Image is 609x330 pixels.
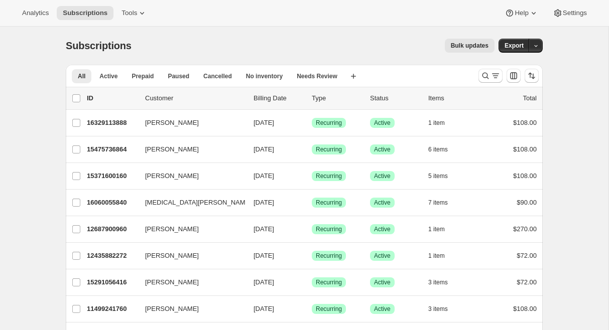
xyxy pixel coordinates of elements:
[87,304,137,314] p: 11499241760
[132,72,154,80] span: Prepaid
[374,119,391,127] span: Active
[246,72,283,80] span: No inventory
[374,305,391,313] span: Active
[563,9,587,17] span: Settings
[478,69,503,83] button: Search and filter results
[517,278,537,286] span: $72.00
[87,118,137,128] p: 16329113888
[428,252,445,260] span: 1 item
[99,72,117,80] span: Active
[428,169,459,183] button: 5 items
[297,72,337,80] span: Needs Review
[254,278,274,286] span: [DATE]
[145,224,199,234] span: [PERSON_NAME]
[428,275,459,289] button: 3 items
[87,196,537,210] div: 16060055840[MEDICAL_DATA][PERSON_NAME][DATE]SuccessRecurringSuccessActive7 items$90.00
[66,40,132,51] span: Subscriptions
[428,199,448,207] span: 7 items
[507,69,521,83] button: Customize table column order and visibility
[87,251,137,261] p: 12435882272
[254,145,274,153] span: [DATE]
[374,252,391,260] span: Active
[254,225,274,233] span: [DATE]
[87,275,537,289] div: 15291056416[PERSON_NAME][DATE]SuccessRecurringSuccessActive3 items$72.00
[428,278,448,286] span: 3 items
[499,39,530,53] button: Export
[87,93,137,103] p: ID
[370,93,420,103] p: Status
[525,69,539,83] button: Sort the results
[139,115,239,131] button: [PERSON_NAME]
[428,305,448,313] span: 3 items
[345,69,361,83] button: Create new view
[316,305,342,313] span: Recurring
[513,225,537,233] span: $270.00
[87,277,137,287] p: 15291056416
[428,93,478,103] div: Items
[87,169,537,183] div: 15371600160[PERSON_NAME][DATE]SuccessRecurringSuccessActive5 items$108.00
[203,72,232,80] span: Cancelled
[254,119,274,126] span: [DATE]
[513,172,537,180] span: $108.00
[316,225,342,233] span: Recurring
[316,119,342,127] span: Recurring
[139,274,239,290] button: [PERSON_NAME]
[139,248,239,264] button: [PERSON_NAME]
[145,171,199,181] span: [PERSON_NAME]
[374,172,391,180] span: Active
[87,171,137,181] p: 15371600160
[374,225,391,233] span: Active
[445,39,495,53] button: Bulk updates
[316,199,342,207] span: Recurring
[78,72,85,80] span: All
[316,252,342,260] span: Recurring
[87,222,537,236] div: 12687900960[PERSON_NAME][DATE]SuccessRecurringSuccessActive1 item$270.00
[139,141,239,157] button: [PERSON_NAME]
[515,9,528,17] span: Help
[145,304,199,314] span: [PERSON_NAME]
[139,221,239,237] button: [PERSON_NAME]
[254,93,304,103] p: Billing Date
[547,6,593,20] button: Settings
[168,72,189,80] span: Paused
[87,116,537,130] div: 16329113888[PERSON_NAME][DATE]SuccessRecurringSuccessActive1 item$108.00
[121,9,137,17] span: Tools
[428,142,459,156] button: 6 items
[145,251,199,261] span: [PERSON_NAME]
[145,93,246,103] p: Customer
[87,144,137,154] p: 15475736864
[254,252,274,259] span: [DATE]
[145,118,199,128] span: [PERSON_NAME]
[505,42,524,50] span: Export
[87,249,537,263] div: 12435882272[PERSON_NAME][DATE]SuccessRecurringSuccessActive1 item$72.00
[87,302,537,316] div: 11499241760[PERSON_NAME][DATE]SuccessRecurringSuccessActive3 items$108.00
[517,199,537,206] span: $90.00
[139,168,239,184] button: [PERSON_NAME]
[428,302,459,316] button: 3 items
[517,252,537,259] span: $72.00
[139,195,239,211] button: [MEDICAL_DATA][PERSON_NAME]
[115,6,153,20] button: Tools
[316,145,342,153] span: Recurring
[87,93,537,103] div: IDCustomerBilling DateTypeStatusItemsTotal
[254,305,274,312] span: [DATE]
[374,145,391,153] span: Active
[428,249,456,263] button: 1 item
[428,172,448,180] span: 5 items
[87,142,537,156] div: 15475736864[PERSON_NAME][DATE]SuccessRecurringSuccessActive6 items$108.00
[16,6,55,20] button: Analytics
[513,119,537,126] span: $108.00
[428,225,445,233] span: 1 item
[87,198,137,208] p: 16060055840
[254,172,274,180] span: [DATE]
[63,9,107,17] span: Subscriptions
[312,93,362,103] div: Type
[428,222,456,236] button: 1 item
[451,42,489,50] span: Bulk updates
[145,277,199,287] span: [PERSON_NAME]
[145,198,252,208] span: [MEDICAL_DATA][PERSON_NAME]
[145,144,199,154] span: [PERSON_NAME]
[254,199,274,206] span: [DATE]
[513,145,537,153] span: $108.00
[428,145,448,153] span: 6 items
